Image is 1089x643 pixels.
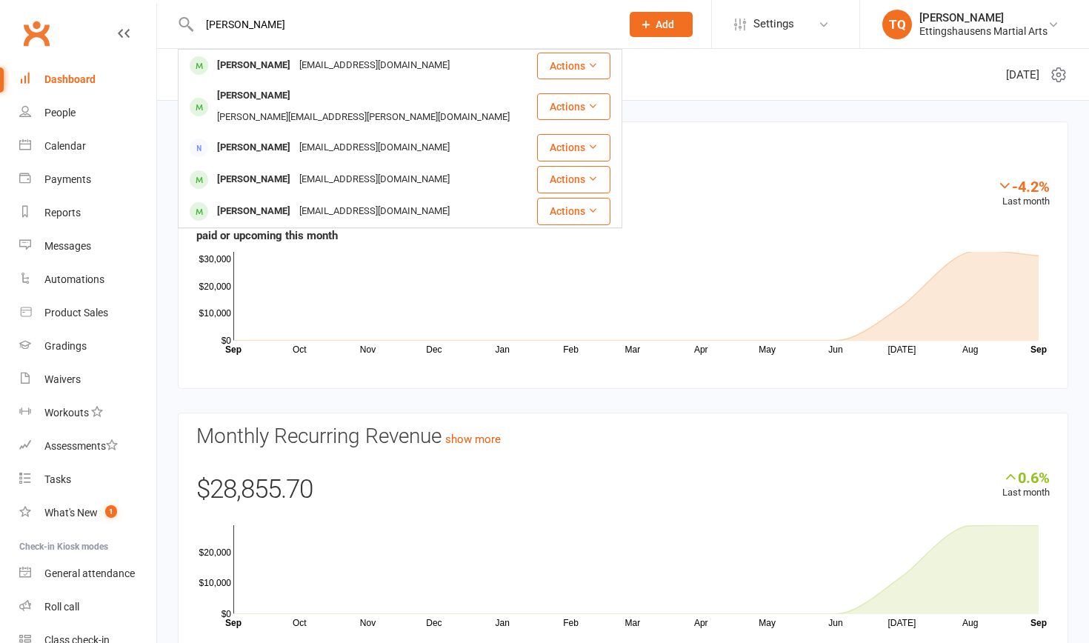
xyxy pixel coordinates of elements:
[213,137,295,159] div: [PERSON_NAME]
[195,14,610,35] input: Search...
[19,163,156,196] a: Payments
[196,134,1050,157] h3: Net Revenue
[44,507,98,519] div: What's New
[537,166,610,193] button: Actions
[630,12,693,37] button: Add
[44,73,96,85] div: Dashboard
[19,196,156,230] a: Reports
[44,307,108,319] div: Product Sales
[19,590,156,624] a: Roll call
[19,363,156,396] a: Waivers
[997,178,1050,194] div: -4.2%
[753,7,794,41] span: Settings
[1006,66,1039,84] span: [DATE]
[213,201,295,222] div: [PERSON_NAME]
[445,433,501,446] a: show more
[997,178,1050,210] div: Last month
[19,430,156,463] a: Assessments
[196,229,338,242] strong: paid or upcoming this month
[44,340,87,352] div: Gradings
[19,496,156,530] a: What's New1
[19,557,156,590] a: General attendance kiosk mode
[19,396,156,430] a: Workouts
[19,130,156,163] a: Calendar
[213,85,295,107] div: [PERSON_NAME]
[44,207,81,219] div: Reports
[196,469,1050,518] div: $28,855.70
[196,178,1050,227] div: $31,342.35
[537,134,610,161] button: Actions
[44,407,89,419] div: Workouts
[19,263,156,296] a: Automations
[919,11,1048,24] div: [PERSON_NAME]
[44,473,71,485] div: Tasks
[919,24,1048,38] div: Ettingshausens Martial Arts
[295,169,454,190] div: [EMAIL_ADDRESS][DOMAIN_NAME]
[44,140,86,152] div: Calendar
[537,198,610,224] button: Actions
[18,15,55,52] a: Clubworx
[19,330,156,363] a: Gradings
[19,296,156,330] a: Product Sales
[44,440,118,452] div: Assessments
[1002,469,1050,501] div: Last month
[882,10,912,39] div: TQ
[19,63,156,96] a: Dashboard
[537,93,610,120] button: Actions
[19,463,156,496] a: Tasks
[19,230,156,263] a: Messages
[213,55,295,76] div: [PERSON_NAME]
[295,201,454,222] div: [EMAIL_ADDRESS][DOMAIN_NAME]
[656,19,674,30] span: Add
[44,373,81,385] div: Waivers
[19,96,156,130] a: People
[213,107,514,128] div: [PERSON_NAME][EMAIL_ADDRESS][PERSON_NAME][DOMAIN_NAME]
[44,107,76,119] div: People
[295,55,454,76] div: [EMAIL_ADDRESS][DOMAIN_NAME]
[105,505,117,518] span: 1
[44,567,135,579] div: General attendance
[44,273,104,285] div: Automations
[196,425,1050,448] h3: Monthly Recurring Revenue
[213,169,295,190] div: [PERSON_NAME]
[44,173,91,185] div: Payments
[44,601,79,613] div: Roll call
[537,53,610,79] button: Actions
[295,137,454,159] div: [EMAIL_ADDRESS][DOMAIN_NAME]
[1002,469,1050,485] div: 0.6%
[44,240,91,252] div: Messages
